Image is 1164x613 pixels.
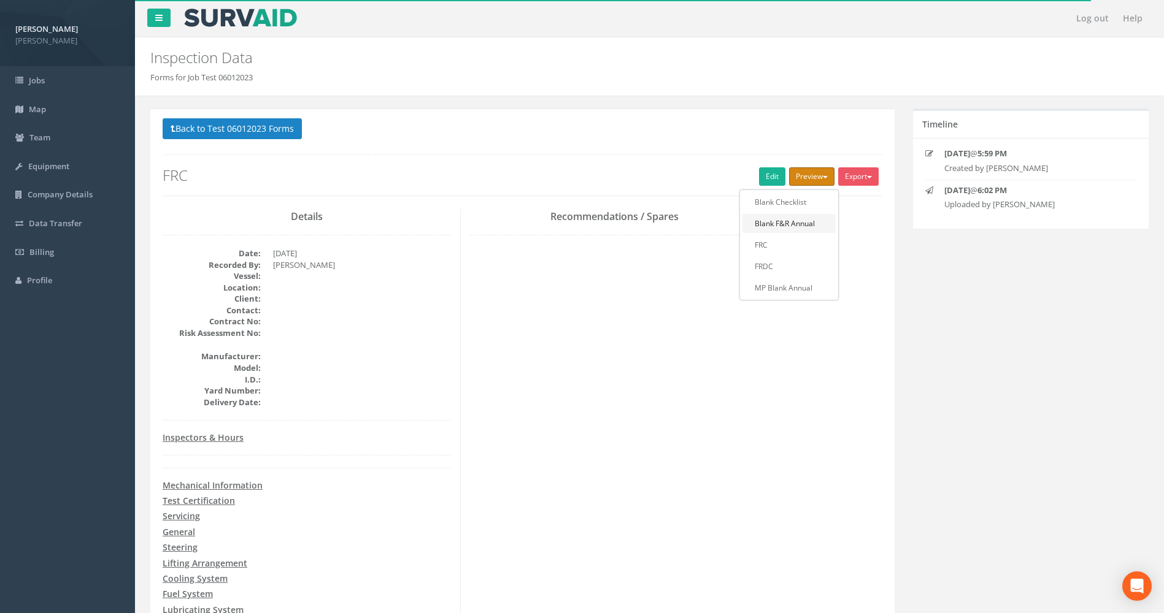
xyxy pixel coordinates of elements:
a: Blank F&R Annual [742,214,836,233]
span: [PERSON_NAME] [15,35,120,47]
li: Forms for Job Test 06012023 [150,72,253,83]
span: Jobs [29,75,45,86]
span: Company Details [28,189,93,200]
p: Created by [PERSON_NAME] [944,162,1117,174]
h4: Fuel System [163,589,451,598]
strong: [PERSON_NAME] [15,23,78,34]
a: MP Blank Annual [742,278,836,297]
h4: Inspectors & Hours [163,433,451,442]
h3: Details [163,211,451,223]
h4: Cooling System [163,574,451,583]
span: Profile [27,275,52,286]
span: Team [29,132,50,143]
span: Map [29,104,46,115]
dd: [DATE] [273,248,451,259]
dt: Location: [163,282,261,294]
dt: Manufacturer: [163,351,261,362]
h4: Servicing [163,511,451,520]
dt: Recorded By: [163,259,261,271]
button: Back to Test 06012023 Forms [163,118,302,139]
p: Uploaded by [PERSON_NAME] [944,199,1117,210]
strong: 6:02 PM [977,185,1007,196]
button: Preview [789,167,834,186]
dt: Yard Number: [163,385,261,397]
a: [PERSON_NAME] [PERSON_NAME] [15,20,120,46]
p: @ [944,185,1117,196]
h2: Inspection Data [150,50,979,66]
h3: Recommendations / Spares [470,211,758,223]
h4: Lifting Arrangement [163,558,451,568]
span: Data Transfer [29,218,82,229]
strong: 5:59 PM [977,148,1007,159]
h4: Mechanical Information [163,481,451,490]
a: Blank Checklist [742,192,836,211]
a: FRDC [742,257,836,276]
h2: FRC [163,167,882,183]
dt: Contract No: [163,316,261,327]
dt: Contact: [163,305,261,316]
dt: Risk Assessment No: [163,327,261,339]
dt: Client: [163,293,261,305]
strong: [DATE] [944,148,970,159]
dt: Delivery Date: [163,397,261,408]
h4: Steering [163,543,451,552]
span: Billing [29,246,54,257]
a: Edit [759,167,785,186]
div: Open Intercom Messenger [1122,571,1152,601]
h5: Timeline [922,120,958,129]
dt: Model: [163,362,261,374]
a: FRC [742,235,836,254]
span: Equipment [28,161,69,172]
button: Export [838,167,879,186]
dt: I.D.: [163,374,261,386]
h4: General [163,527,451,536]
h4: Test Certification [163,496,451,505]
dd: [PERSON_NAME] [273,259,451,271]
dt: Vessel: [163,270,261,282]
strong: [DATE] [944,185,970,196]
p: @ [944,148,1117,159]
dt: Date: [163,248,261,259]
